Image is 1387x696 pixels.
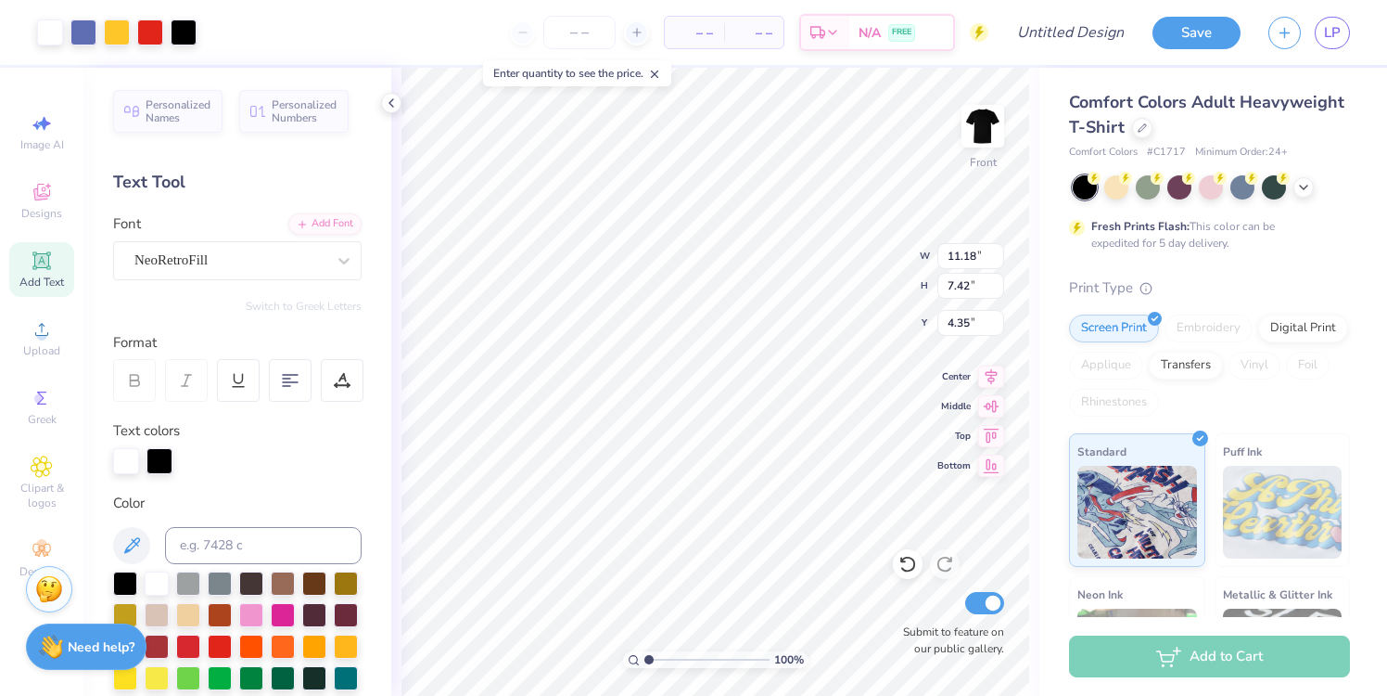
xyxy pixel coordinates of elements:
span: Upload [23,343,60,358]
span: N/A [859,23,881,43]
span: Center [937,370,971,383]
div: Vinyl [1228,352,1280,380]
span: LP [1324,22,1341,44]
div: Rhinestones [1069,389,1159,417]
button: Save [1152,17,1241,49]
span: Standard [1077,442,1126,461]
span: Middle [937,400,971,413]
span: Neon Ink [1077,585,1123,604]
span: Minimum Order: 24 + [1195,145,1288,161]
img: Standard [1077,466,1197,559]
div: Color [113,493,362,514]
div: Screen Print [1069,315,1159,342]
div: Front [970,154,997,171]
img: Front [964,108,1001,145]
label: Font [113,213,141,235]
span: Puff Ink [1223,442,1262,461]
div: Digital Print [1258,315,1348,342]
input: e.g. 7428 c [165,527,362,564]
input: Untitled Design [1002,14,1139,51]
div: Applique [1069,352,1143,380]
div: Foil [1286,352,1330,380]
span: Top [937,430,971,443]
img: Puff Ink [1223,466,1342,559]
label: Submit to feature on our public gallery. [893,624,1004,657]
span: # C1717 [1147,145,1186,161]
span: Comfort Colors [1069,145,1138,161]
div: Transfers [1149,352,1223,380]
div: Text Tool [113,170,362,195]
span: FREE [892,26,911,39]
input: – – [543,16,616,49]
span: Comfort Colors Adult Heavyweight T-Shirt [1069,91,1344,138]
span: Image AI [20,137,64,152]
div: Print Type [1069,277,1350,299]
div: Format [113,332,363,354]
span: 100 % [774,651,804,668]
span: Metallic & Glitter Ink [1223,585,1332,604]
label: Text colors [113,420,180,442]
div: Add Font [288,213,362,235]
span: Greek [28,412,57,427]
strong: Fresh Prints Flash: [1091,219,1190,234]
span: Bottom [937,459,971,472]
span: Add Text [19,275,64,290]
strong: Need help? [68,638,134,656]
span: Decorate [19,564,64,579]
span: – – [735,23,772,43]
span: Designs [21,206,62,221]
div: Enter quantity to see the price. [483,60,671,86]
span: Personalized Numbers [272,98,337,124]
span: – – [676,23,713,43]
span: Personalized Names [146,98,211,124]
span: Clipart & logos [9,481,74,510]
button: Switch to Greek Letters [246,299,362,314]
div: This color can be expedited for 5 day delivery. [1091,218,1319,251]
a: LP [1315,17,1350,49]
div: Embroidery [1164,315,1253,342]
